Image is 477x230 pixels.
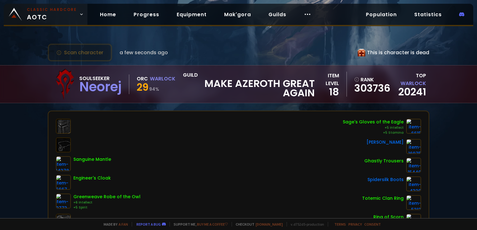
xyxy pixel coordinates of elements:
div: Soulseeker [79,74,121,82]
img: item-6615 [406,119,421,134]
div: 18 [315,87,339,97]
a: Statistics [409,8,447,21]
div: +6 Intellect [73,200,140,205]
a: Buy me a coffee [197,222,228,227]
div: +5 Intellect [343,125,404,130]
span: 29 [137,80,149,94]
a: Report a bug [136,222,161,227]
div: Ring of Scorn [373,214,404,220]
span: v. d752d5 - production [287,222,324,227]
img: item-5313 [406,195,421,210]
span: Made by [100,222,128,227]
a: Consent [364,222,381,227]
small: Classic Hardcore [27,7,77,12]
a: Guilds [263,8,291,21]
a: Mak'gora [219,8,256,21]
img: item-9773 [56,194,71,208]
div: Sage's Gloves of the Eagle [343,119,404,125]
div: +5 Stamina [343,130,404,135]
span: a few seconds ago [120,49,168,56]
span: Make Azeroth Great Again [183,79,315,98]
a: Population [361,8,402,21]
div: item level [315,72,339,87]
a: 303736 [354,84,388,93]
a: Classic HardcoreAOTC [4,4,87,25]
div: Ghastly Trousers [364,158,404,164]
div: This is character is dead [358,49,429,56]
div: rank [354,76,388,84]
button: Scan character [48,44,112,61]
a: 20241 [398,85,426,99]
div: Spidersilk Boots [367,176,404,183]
a: Progress [129,8,164,21]
a: Home [95,8,121,21]
div: Sanguine Mantle [73,156,111,163]
div: Engineer's Cloak [73,175,111,181]
span: Checkout [232,222,283,227]
img: item-4320 [406,176,421,191]
img: item-15449 [406,158,421,173]
div: Orc [137,75,148,83]
img: item-16975 [406,139,421,154]
div: [PERSON_NAME] [366,139,404,146]
a: a fan [119,222,128,227]
a: Terms [334,222,346,227]
div: guild [183,71,315,98]
a: Privacy [348,222,362,227]
div: Neorej [79,82,121,92]
div: Warlock [150,75,175,83]
div: +5 Spirit [73,205,140,210]
img: item-6667 [56,175,71,190]
span: Support me, [170,222,228,227]
div: Top [391,72,426,87]
small: 94 % [149,86,159,92]
img: item-14378 [56,156,71,171]
a: [DOMAIN_NAME] [256,222,283,227]
span: Warlock [401,80,426,87]
a: Equipment [172,8,212,21]
span: AOTC [27,7,77,22]
div: Totemic Clan Ring [362,195,404,202]
div: Greenweave Robe of the Owl [73,194,140,200]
